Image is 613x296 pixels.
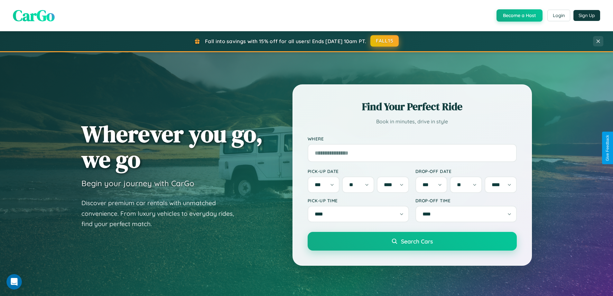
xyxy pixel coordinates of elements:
label: Where [308,136,517,141]
button: FALL15 [370,35,399,47]
button: Login [547,10,570,21]
label: Drop-off Date [415,168,517,174]
div: Give Feedback [605,135,610,161]
button: Sign Up [573,10,600,21]
h3: Begin your journey with CarGo [81,178,194,188]
label: Pick-up Date [308,168,409,174]
button: Search Cars [308,232,517,251]
span: Search Cars [401,238,433,245]
p: Discover premium car rentals with unmatched convenience. From luxury vehicles to everyday rides, ... [81,198,242,229]
h1: Wherever you go, we go [81,121,263,172]
span: CarGo [13,5,55,26]
label: Drop-off Time [415,198,517,203]
h2: Find Your Perfect Ride [308,100,517,114]
span: Fall into savings with 15% off for all users! Ends [DATE] 10am PT. [205,38,366,44]
iframe: Intercom live chat [6,274,22,290]
button: Become a Host [497,9,543,22]
label: Pick-up Time [308,198,409,203]
p: Book in minutes, drive in style [308,117,517,126]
